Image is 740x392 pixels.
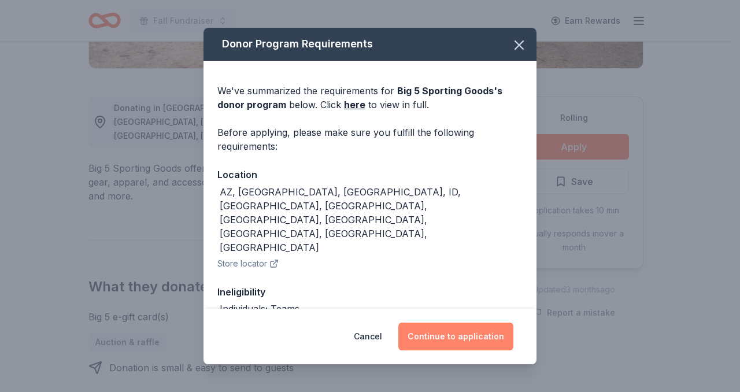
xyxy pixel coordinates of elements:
button: Cancel [354,323,382,350]
div: Before applying, please make sure you fulfill the following requirements: [217,125,523,153]
div: AZ, [GEOGRAPHIC_DATA], [GEOGRAPHIC_DATA], ID, [GEOGRAPHIC_DATA], [GEOGRAPHIC_DATA], [GEOGRAPHIC_D... [220,185,523,254]
button: Continue to application [398,323,513,350]
div: Ineligibility [217,284,523,299]
a: here [344,98,365,112]
div: Individuals; Teams [220,302,299,316]
div: Donor Program Requirements [203,28,536,61]
div: We've summarized the requirements for below. Click to view in full. [217,84,523,112]
button: Store locator [217,257,279,271]
div: Location [217,167,523,182]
